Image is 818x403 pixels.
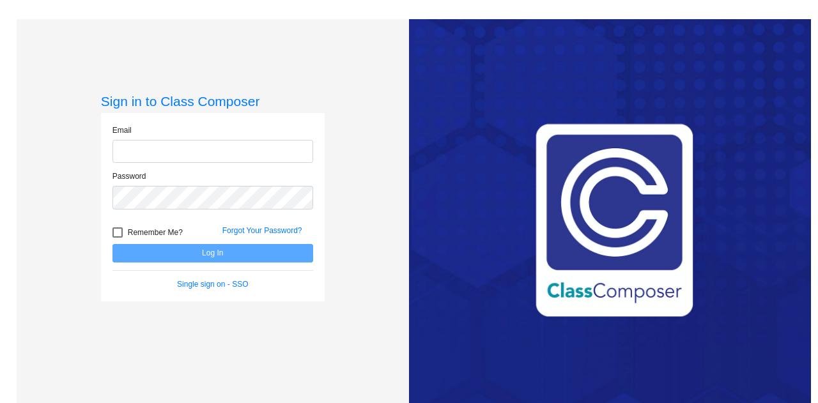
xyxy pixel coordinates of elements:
span: Remember Me? [128,225,183,240]
h3: Sign in to Class Composer [101,93,325,109]
a: Single sign on - SSO [177,280,248,289]
label: Email [112,125,132,136]
a: Forgot Your Password? [222,226,302,235]
label: Password [112,171,146,182]
button: Log In [112,244,313,262]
